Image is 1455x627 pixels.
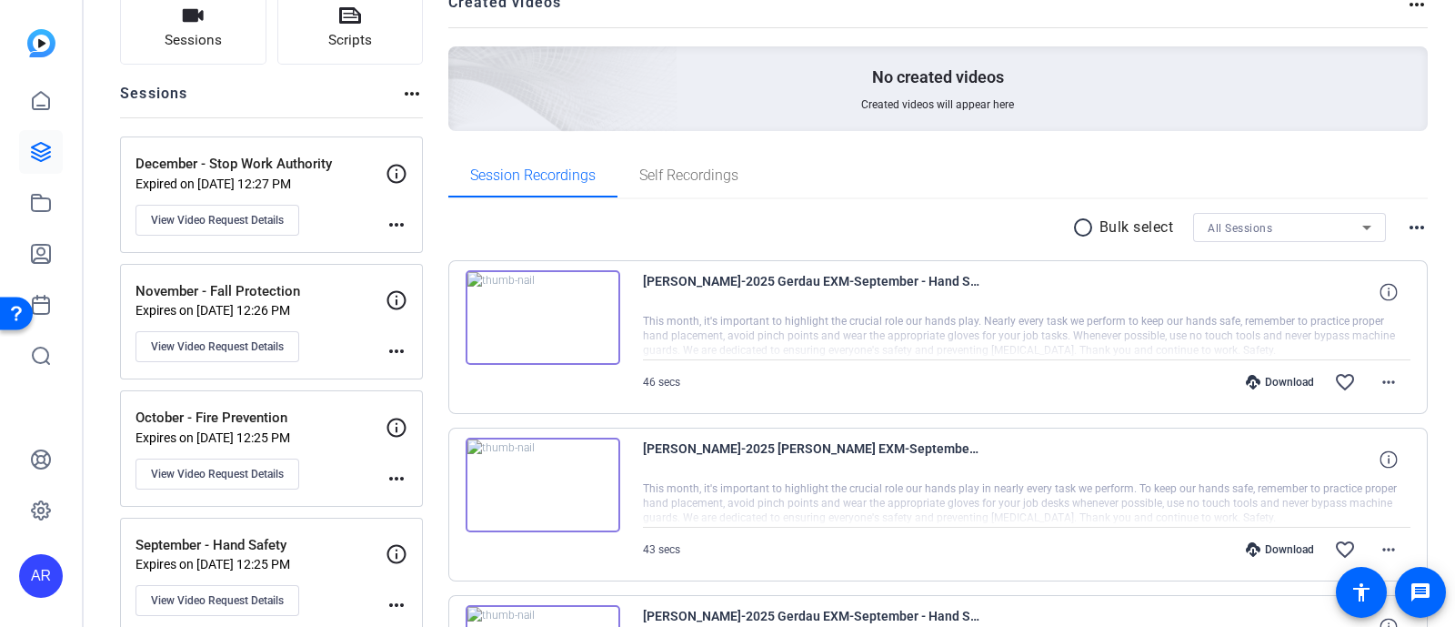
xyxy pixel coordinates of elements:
mat-icon: more_horiz [386,468,407,490]
p: November - Fall Protection [135,281,386,302]
span: View Video Request Details [151,339,284,354]
mat-icon: more_horiz [386,340,407,362]
span: Session Recordings [470,168,596,183]
span: Created videos will appear here [861,97,1014,112]
div: AR [19,554,63,598]
mat-icon: accessibility [1350,581,1372,603]
mat-icon: more_horiz [1406,217,1428,238]
div: Download [1237,375,1323,389]
p: No created videos [872,66,1004,88]
button: View Video Request Details [135,585,299,616]
p: Expires on [DATE] 12:25 PM [135,557,386,571]
img: blue-gradient.svg [27,29,55,57]
div: Download [1237,542,1323,557]
p: Expires on [DATE] 12:25 PM [135,430,386,445]
mat-icon: favorite_border [1334,371,1356,393]
mat-icon: favorite_border [1334,539,1356,561]
span: [PERSON_NAME]-2025 [PERSON_NAME] EXM-September - Hand Safety-1755036452415-webcam [643,438,979,481]
p: Expired on [DATE] 12:27 PM [135,177,386,191]
span: All Sessions [1208,222,1272,235]
span: View Video Request Details [151,467,284,481]
button: View Video Request Details [135,331,299,362]
p: December - Stop Work Authority [135,154,386,175]
mat-icon: more_horiz [1378,371,1400,393]
span: [PERSON_NAME]-2025 Gerdau EXM-September - Hand Safety-1755036834574-webcam [643,270,979,314]
button: View Video Request Details [135,205,299,236]
img: thumb-nail [466,438,620,532]
mat-icon: more_horiz [401,83,423,105]
span: Sessions [165,30,222,51]
mat-icon: more_horiz [386,594,407,616]
mat-icon: more_horiz [1378,539,1400,561]
span: Self Recordings [639,168,738,183]
mat-icon: more_horiz [386,214,407,236]
p: Expires on [DATE] 12:26 PM [135,303,386,318]
mat-icon: radio_button_unchecked [1072,217,1099,238]
span: View Video Request Details [151,593,284,608]
h2: Sessions [120,83,188,117]
img: thumb-nail [466,270,620,365]
span: 46 secs [643,376,680,389]
p: September - Hand Safety [135,535,386,556]
span: View Video Request Details [151,213,284,228]
mat-icon: message [1410,581,1431,603]
span: 43 secs [643,543,680,556]
p: October - Fire Prevention [135,408,386,429]
button: View Video Request Details [135,459,299,490]
p: Bulk select [1099,217,1174,238]
span: Scripts [328,30,372,51]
